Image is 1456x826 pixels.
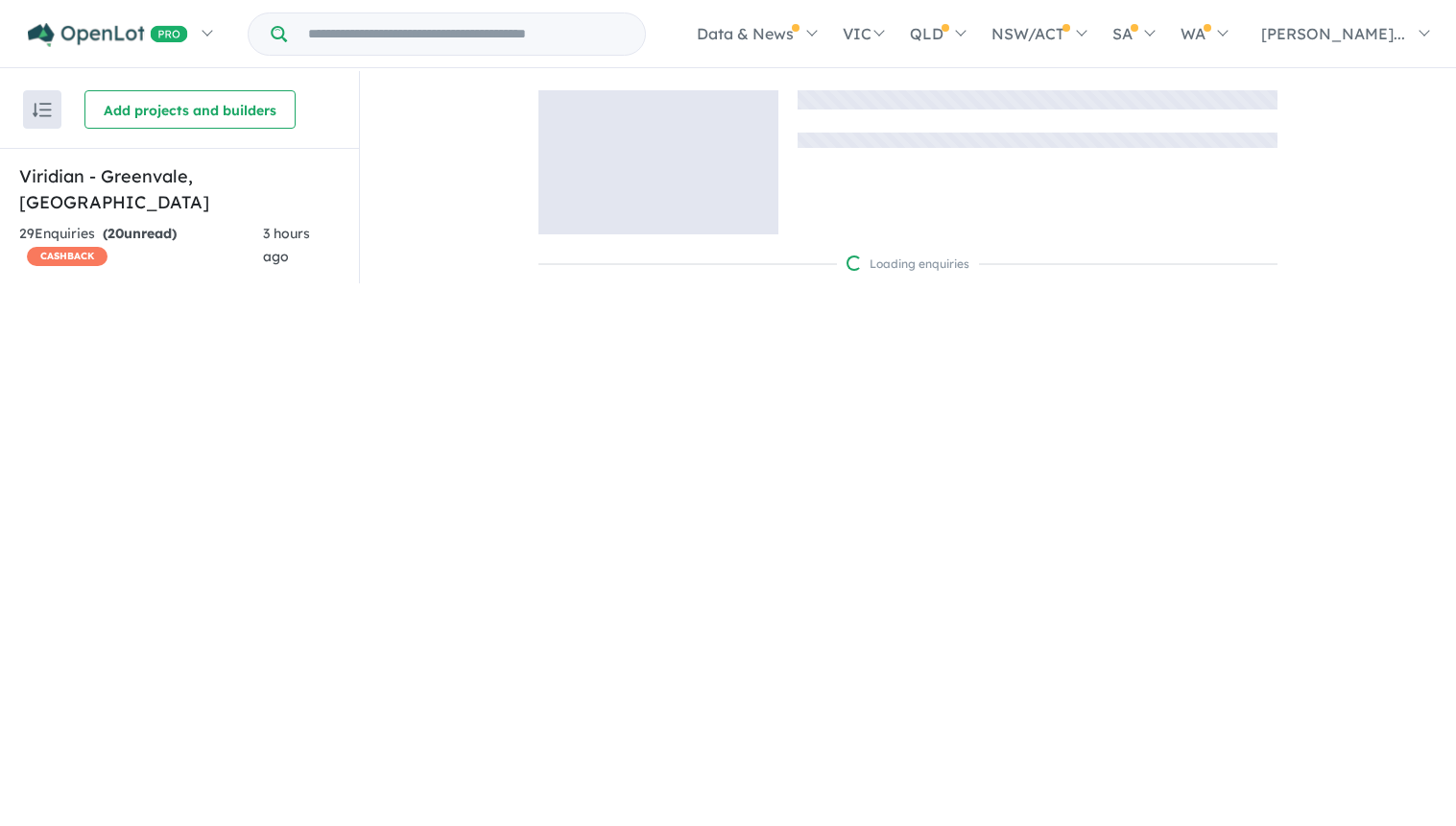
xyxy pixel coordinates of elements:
img: sort.svg [33,103,52,117]
h5: Viridian - Greenvale , [GEOGRAPHIC_DATA] [19,163,340,215]
span: 3 hours ago [263,225,310,265]
img: Openlot PRO Logo White [28,23,188,47]
input: Try estate name, suburb, builder or developer [291,13,641,55]
strong: ( unread) [103,225,177,242]
span: [PERSON_NAME]... [1261,24,1405,43]
div: Loading enquiries [847,255,969,274]
span: 20 [107,225,124,242]
span: CASHBACK [27,247,107,266]
div: 29 Enquir ies [19,223,263,269]
button: Add projects and builders [84,90,296,129]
